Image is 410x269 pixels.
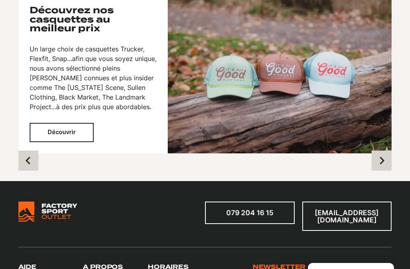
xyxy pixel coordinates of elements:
[18,202,77,222] img: Bricks Woocommerce Starter
[30,123,94,142] button: Découvrir
[205,202,295,224] a: 079 204 16 15
[18,151,38,171] button: Previous slide
[30,44,157,112] p: Un large choix de casquettes Trucker, Flexfit, Snap...afin que vous soyez unique, nous avons séle...
[30,6,157,33] h2: Découvrez nos casquettes au meilleur prix
[372,151,392,171] button: Next slide
[302,202,392,231] a: [EMAIL_ADDRESS][DOMAIN_NAME]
